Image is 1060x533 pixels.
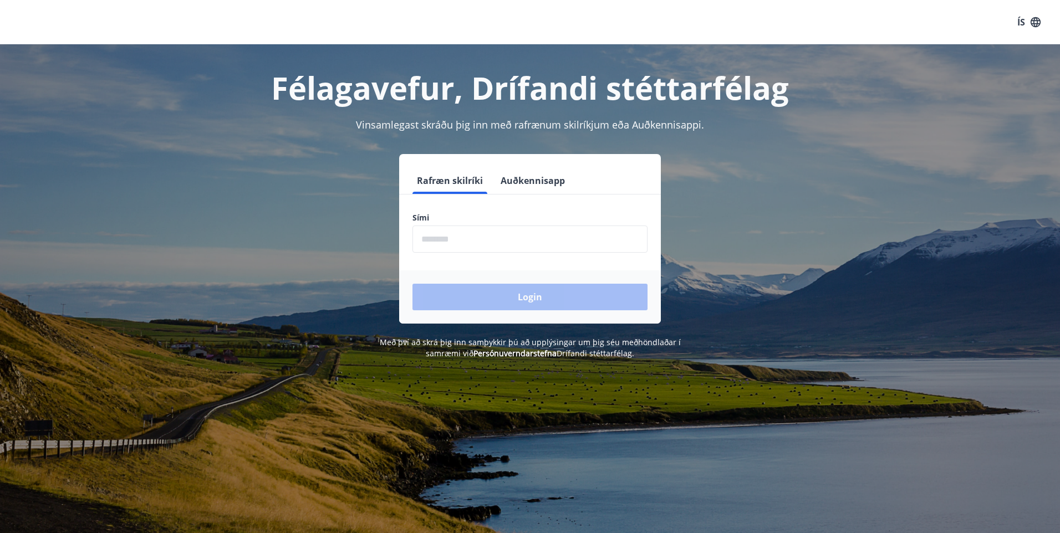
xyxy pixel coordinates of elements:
button: Rafræn skilríki [412,167,487,194]
h1: Félagavefur, Drífandi stéttarfélag [144,66,916,109]
a: Persónuverndarstefna [473,348,557,358]
span: Með því að skrá þig inn samþykkir þú að upplýsingar um þig séu meðhöndlaðar í samræmi við Drífand... [380,337,681,358]
span: Vinsamlegast skráðu þig inn með rafrænum skilríkjum eða Auðkennisappi. [356,118,704,131]
button: Auðkennisapp [496,167,569,194]
label: Sími [412,212,648,223]
button: ÍS [1011,12,1047,32]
